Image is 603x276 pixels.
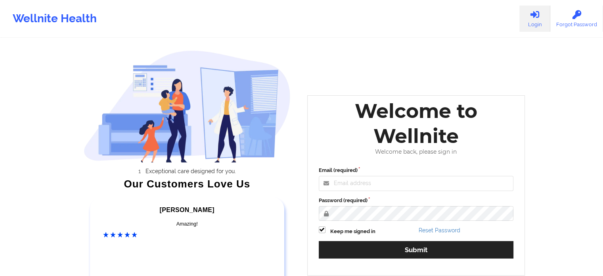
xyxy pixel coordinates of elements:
input: Email address [319,176,514,191]
label: Password (required) [319,197,514,205]
button: Submit [319,241,514,258]
div: Amazing! [103,220,271,228]
label: Email (required) [319,166,514,174]
label: Keep me signed in [330,228,375,235]
div: Welcome to Wellnite [313,98,519,149]
img: wellnite-auth-hero_200.c722682e.png [84,50,291,162]
li: Exceptional care designed for you. [91,168,291,174]
a: Reset Password [419,227,460,234]
a: Forgot Password [550,6,603,32]
a: Login [519,6,550,32]
div: Our Customers Love Us [84,180,291,188]
span: [PERSON_NAME] [160,207,214,213]
div: Welcome back, please sign in [313,149,519,155]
